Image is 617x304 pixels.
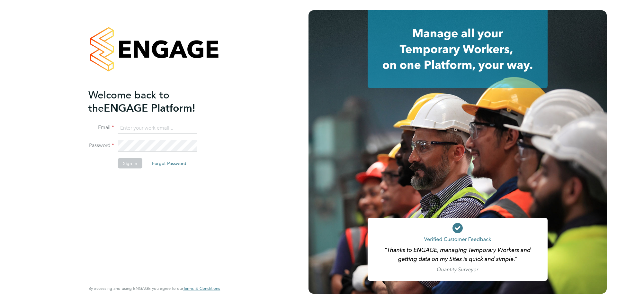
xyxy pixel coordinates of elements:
[88,88,169,114] span: Welcome back to the
[88,124,114,131] label: Email
[118,122,197,134] input: Enter your work email...
[88,142,114,149] label: Password
[147,158,192,169] button: Forgot Password
[183,286,220,291] span: Terms & Conditions
[118,158,142,169] button: Sign In
[183,286,220,291] a: Terms & Conditions
[88,88,214,115] h2: ENGAGE Platform!
[88,286,220,291] span: By accessing and using ENGAGE you agree to our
